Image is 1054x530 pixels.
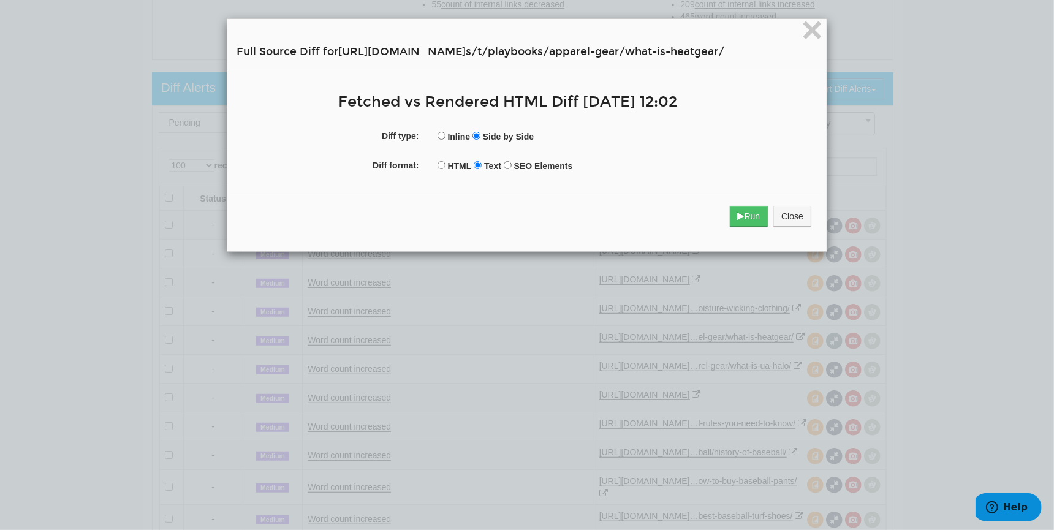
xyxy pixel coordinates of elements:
label: Side by Side [483,131,534,143]
h4: Full Source Diff for [237,44,817,59]
span: s/t/playbooks/apparel-gear/what- [466,45,657,58]
span: × [802,9,823,50]
button: Close [802,20,823,44]
span: [URL][DOMAIN_NAME] [338,45,466,58]
label: Inline [448,131,471,143]
label: Diff type: [230,126,428,142]
label: Text [484,160,501,172]
button: Run [730,206,768,227]
button: Close [773,206,811,227]
label: SEO Elements [514,160,573,172]
label: Diff format: [230,155,428,172]
span: is-heatgear/ [657,45,724,58]
h2: Fetched vs Rendered HTML Diff [DATE] 12:02 [338,94,765,110]
iframe: Opens a widget where you can find more information [976,493,1042,524]
label: HTML [448,160,472,172]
